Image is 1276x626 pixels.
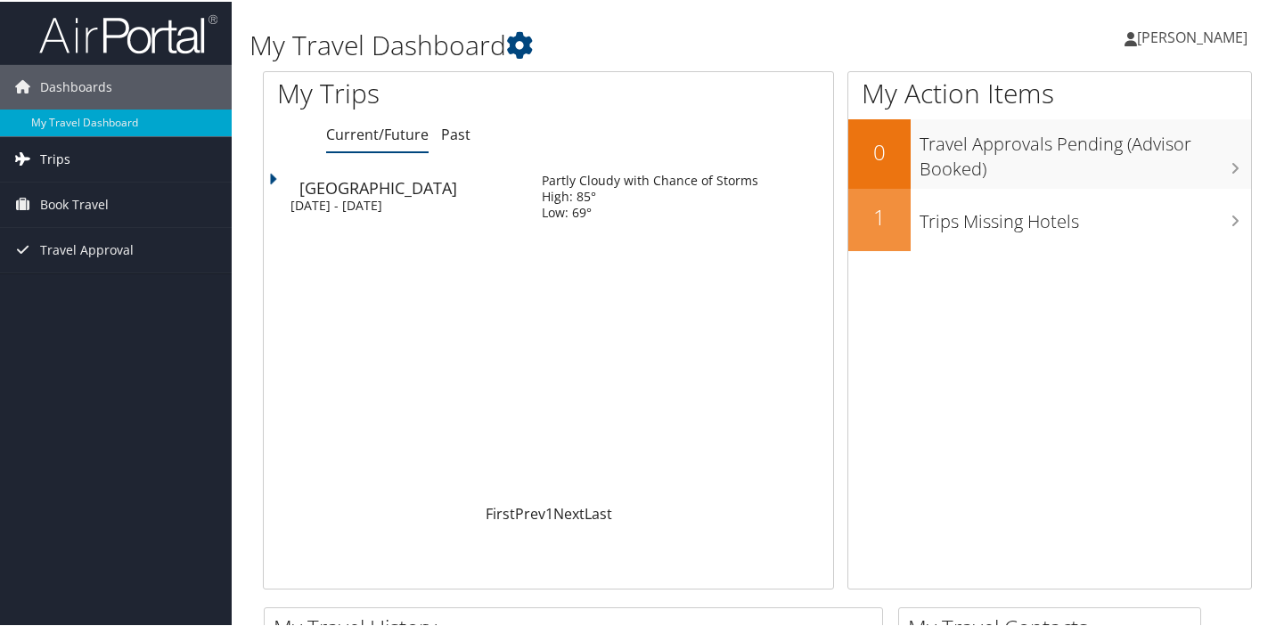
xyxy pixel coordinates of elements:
[249,25,927,62] h1: My Travel Dashboard
[553,502,585,522] a: Next
[277,73,583,110] h1: My Trips
[40,181,109,225] span: Book Travel
[542,171,758,187] div: Partly Cloudy with Chance of Storms
[848,187,1251,249] a: 1Trips Missing Hotels
[585,502,612,522] a: Last
[542,203,758,219] div: Low: 69°
[1137,26,1247,45] span: [PERSON_NAME]
[848,200,911,231] h2: 1
[326,123,429,142] a: Current/Future
[40,226,134,271] span: Travel Approval
[441,123,470,142] a: Past
[542,187,758,203] div: High: 85°
[848,73,1251,110] h1: My Action Items
[1125,9,1265,62] a: [PERSON_NAME]
[486,502,515,522] a: First
[848,118,1251,186] a: 0Travel Approvals Pending (Advisor Booked)
[515,502,545,522] a: Prev
[848,135,911,166] h2: 0
[545,502,553,522] a: 1
[40,63,112,108] span: Dashboards
[920,199,1251,232] h3: Trips Missing Hotels
[299,178,524,194] div: [GEOGRAPHIC_DATA]
[40,135,70,180] span: Trips
[39,12,217,53] img: airportal-logo.png
[290,196,515,212] div: [DATE] - [DATE]
[920,121,1251,180] h3: Travel Approvals Pending (Advisor Booked)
